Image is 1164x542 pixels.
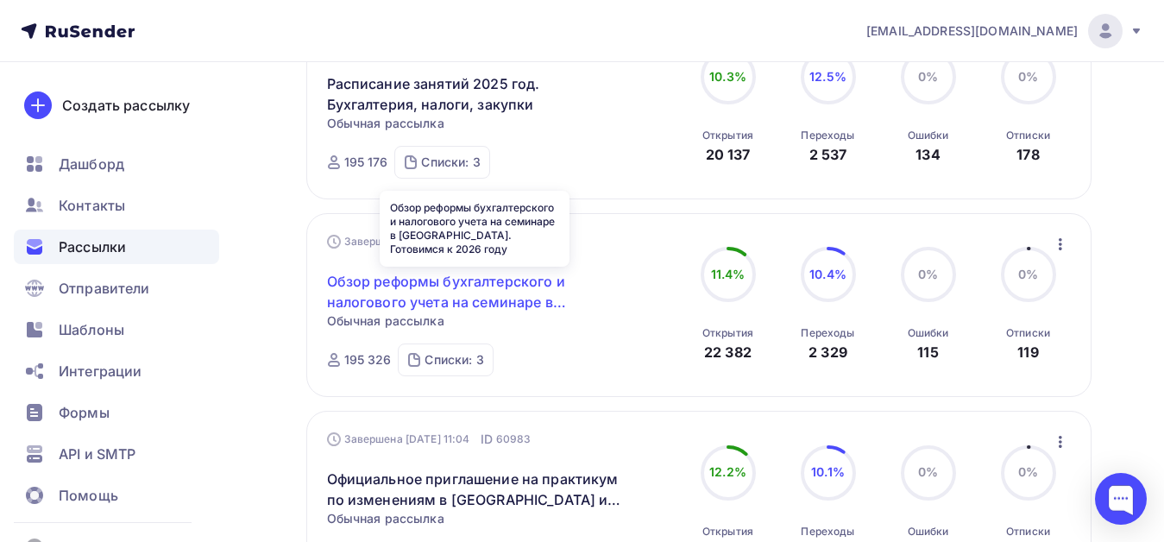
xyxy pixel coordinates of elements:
a: Отправители [14,271,219,306]
span: Формы [59,402,110,423]
div: Обзор реформы бухгалтерского и налогового учета на семинаре в [GEOGRAPHIC_DATA]. Готовимся к 2026... [380,191,569,267]
a: Официальное приглашение на практикум по изменениям в [GEOGRAPHIC_DATA] и налоговой реформе в горо... [327,469,623,510]
span: Интеграции [59,361,142,381]
span: 0% [1018,464,1038,479]
div: Ошибки [908,129,949,142]
a: Контакты [14,188,219,223]
a: Рассылки [14,230,219,264]
div: 20 137 [706,144,751,165]
div: Отписки [1006,326,1050,340]
span: Контакты [59,195,125,216]
div: 178 [1016,144,1039,165]
span: 12.2% [709,464,746,479]
span: 0% [1018,267,1038,281]
div: Отписки [1006,525,1050,539]
div: Открытия [702,129,753,142]
div: Ошибки [908,326,949,340]
span: Обычная рассылка [327,510,444,527]
span: 10.3% [709,69,746,84]
span: API и SMTP [59,444,135,464]
a: Дашборд [14,147,219,181]
span: [EMAIL_ADDRESS][DOMAIN_NAME] [866,22,1078,40]
span: 0% [1018,69,1038,84]
a: Расписание занятий 2025 год. Бухгалтерия, налоги, закупки [327,73,623,115]
span: Обычная рассылка [327,312,444,330]
span: 12.5% [809,69,846,84]
div: 2 537 [809,144,847,165]
span: Дашборд [59,154,124,174]
div: 22 382 [704,342,752,362]
div: Открытия [702,525,753,539]
span: 60983 [496,431,532,448]
div: 195 176 [344,154,388,171]
span: 10.4% [809,267,846,281]
div: Отписки [1006,129,1050,142]
span: ID [481,431,493,448]
div: Создать рассылку [62,95,190,116]
div: Завершена [DATE] 11:04 [327,431,532,448]
a: Формы [14,395,219,430]
span: Шаблоны [59,319,124,340]
div: 134 [915,144,940,165]
span: 11.4% [711,267,746,281]
span: Обычная рассылка [327,115,444,132]
a: Шаблоны [14,312,219,347]
div: Открытия [702,326,753,340]
div: 195 326 [344,351,392,369]
span: Рассылки [59,236,126,257]
span: Помощь [59,485,118,506]
span: 0% [918,69,938,84]
div: Списки: 3 [425,351,483,369]
span: 0% [918,464,938,479]
span: Отправители [59,278,150,299]
div: Списки: 3 [421,154,480,171]
div: Переходы [801,525,854,539]
a: [EMAIL_ADDRESS][DOMAIN_NAME] [866,14,1143,48]
span: 10.1% [811,464,845,479]
div: Переходы [801,326,854,340]
span: 0% [918,267,938,281]
div: Ошибки [908,525,949,539]
div: Завершена [DATE] 11:39 [327,233,526,250]
div: 115 [917,342,938,362]
div: 119 [1017,342,1038,362]
div: 2 329 [809,342,847,362]
div: Переходы [801,129,854,142]
a: Обзор реформы бухгалтерского и налогового учета на семинаре в [GEOGRAPHIC_DATA]. Готовимся к 2026... [327,271,623,312]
